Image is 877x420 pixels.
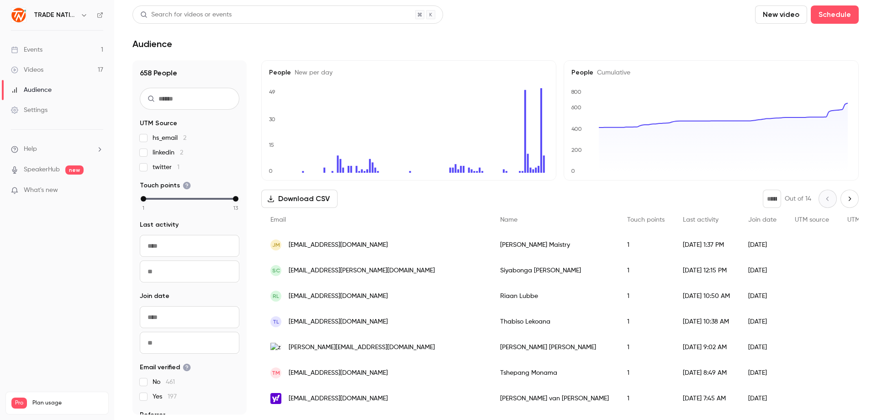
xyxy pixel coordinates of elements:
[153,377,175,387] span: No
[491,283,618,309] div: Riaan Lubbe
[270,217,286,223] span: Email
[674,232,739,258] div: [DATE] 1:37 PM
[593,69,630,76] span: Cumulative
[674,283,739,309] div: [DATE] 10:50 AM
[92,186,103,195] iframe: Noticeable Trigger
[269,168,273,174] text: 0
[618,283,674,309] div: 1
[140,306,239,328] input: From
[291,69,333,76] span: New per day
[618,309,674,335] div: 1
[11,8,26,22] img: TRADE NATION
[270,343,281,352] img: zimzeni268.co.za
[618,360,674,386] div: 1
[180,149,183,156] span: 2
[140,261,239,282] input: To
[140,235,239,257] input: From
[261,190,338,208] button: Download CSV
[840,190,859,208] button: Next page
[683,217,719,223] span: Last activity
[491,335,618,360] div: [PERSON_NAME] [PERSON_NAME]
[233,196,238,202] div: max
[140,119,177,128] span: UTM Source
[166,379,175,385] span: 461
[739,258,786,283] div: [DATE]
[269,116,275,122] text: 30
[811,5,859,24] button: Schedule
[674,386,739,411] div: [DATE] 7:45 AM
[785,194,811,203] p: Out of 14
[24,186,58,195] span: What's new
[674,309,739,335] div: [DATE] 10:38 AM
[500,217,518,223] span: Name
[618,386,674,411] div: 1
[618,232,674,258] div: 1
[272,369,280,377] span: TM
[571,126,582,132] text: 400
[674,335,739,360] div: [DATE] 9:02 AM
[491,360,618,386] div: Tshepang Monama
[674,360,739,386] div: [DATE] 8:49 AM
[153,392,177,401] span: Yes
[795,217,829,223] span: UTM source
[153,133,186,143] span: hs_email
[11,144,103,154] li: help-dropdown-opener
[289,317,388,327] span: [EMAIL_ADDRESS][DOMAIN_NAME]
[273,318,279,326] span: TL
[32,399,103,407] span: Plan usage
[674,258,739,283] div: [DATE] 12:15 PM
[739,335,786,360] div: [DATE]
[289,266,435,276] span: [EMAIL_ADDRESS][PERSON_NAME][DOMAIN_NAME]
[289,343,435,352] span: [PERSON_NAME][EMAIL_ADDRESS][DOMAIN_NAME]
[141,196,146,202] div: min
[140,410,165,420] span: Referrer
[289,292,388,301] span: [EMAIL_ADDRESS][DOMAIN_NAME]
[755,5,807,24] button: New video
[571,147,582,153] text: 200
[233,204,238,212] span: 13
[491,258,618,283] div: Siyabonga [PERSON_NAME]
[618,335,674,360] div: 1
[132,38,172,49] h1: Audience
[739,232,786,258] div: [DATE]
[153,163,180,172] span: twitter
[289,240,388,250] span: [EMAIL_ADDRESS][DOMAIN_NAME]
[491,232,618,258] div: [PERSON_NAME] Maistry
[571,89,581,95] text: 800
[739,360,786,386] div: [DATE]
[153,148,183,157] span: linkedin
[571,168,575,174] text: 0
[272,241,280,249] span: JM
[11,45,42,54] div: Events
[177,164,180,170] span: 1
[618,258,674,283] div: 1
[269,89,275,95] text: 49
[140,68,239,79] h1: 658 People
[11,65,43,74] div: Videos
[289,368,388,378] span: [EMAIL_ADDRESS][DOMAIN_NAME]
[34,11,77,20] h6: TRADE NATION
[24,165,60,175] a: SpeakerHub
[269,68,549,77] h5: People
[143,204,144,212] span: 1
[140,10,232,20] div: Search for videos or events
[269,142,274,148] text: 15
[140,332,239,354] input: To
[491,386,618,411] div: [PERSON_NAME] van [PERSON_NAME]
[24,144,37,154] span: Help
[140,181,191,190] span: Touch points
[739,283,786,309] div: [DATE]
[183,135,186,141] span: 2
[739,309,786,335] div: [DATE]
[270,393,281,404] img: yahoo.co.uk
[571,68,851,77] h5: People
[140,220,179,229] span: Last activity
[739,386,786,411] div: [DATE]
[65,165,84,175] span: new
[748,217,777,223] span: Join date
[11,85,52,95] div: Audience
[491,309,618,335] div: Thabiso Lekoana
[140,292,169,301] span: Join date
[289,394,388,404] span: [EMAIL_ADDRESS][DOMAIN_NAME]
[571,104,581,111] text: 600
